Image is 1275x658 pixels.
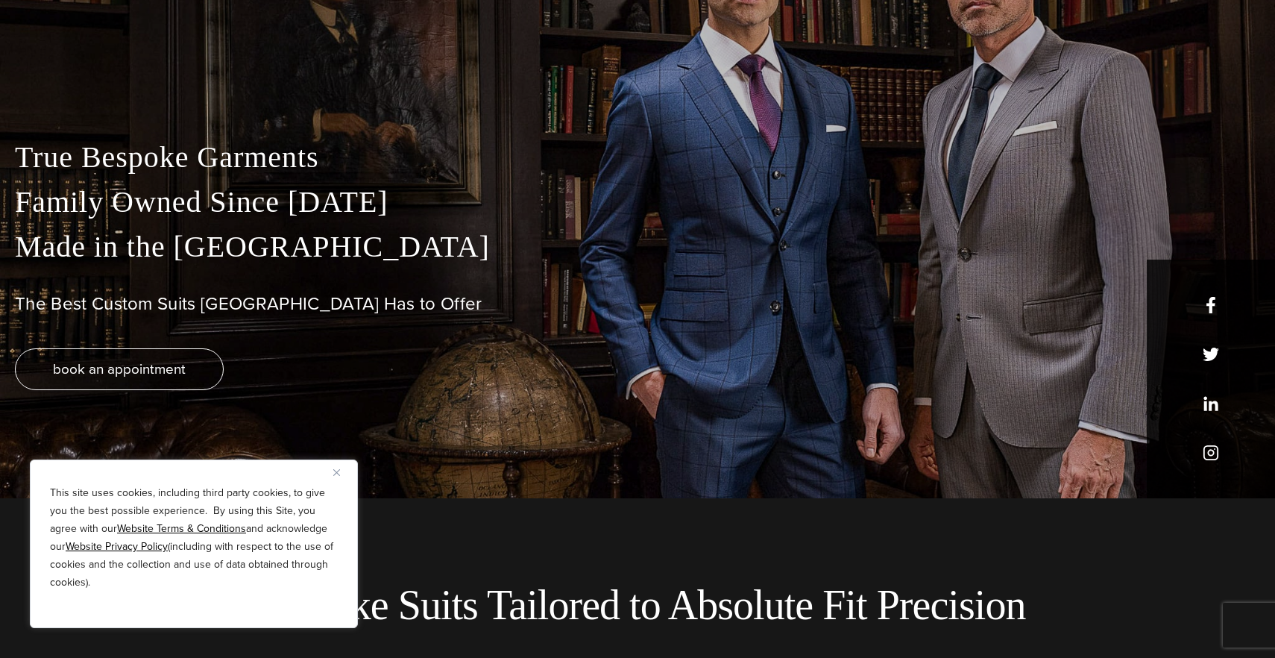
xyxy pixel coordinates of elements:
[15,135,1260,269] p: True Bespoke Garments Family Owned Since [DATE] Made in the [GEOGRAPHIC_DATA]
[15,348,224,390] a: book an appointment
[50,484,338,592] p: This site uses cookies, including third party cookies, to give you the best possible experience. ...
[117,521,246,536] a: Website Terms & Conditions
[333,469,340,476] img: Close
[45,580,1230,630] h2: Bespoke Suits Tailored to Absolute Fit Precision
[15,293,1260,315] h1: The Best Custom Suits [GEOGRAPHIC_DATA] Has to Offer
[66,539,168,554] a: Website Privacy Policy
[34,10,65,24] span: Help
[53,358,186,380] span: book an appointment
[333,463,351,481] button: Close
